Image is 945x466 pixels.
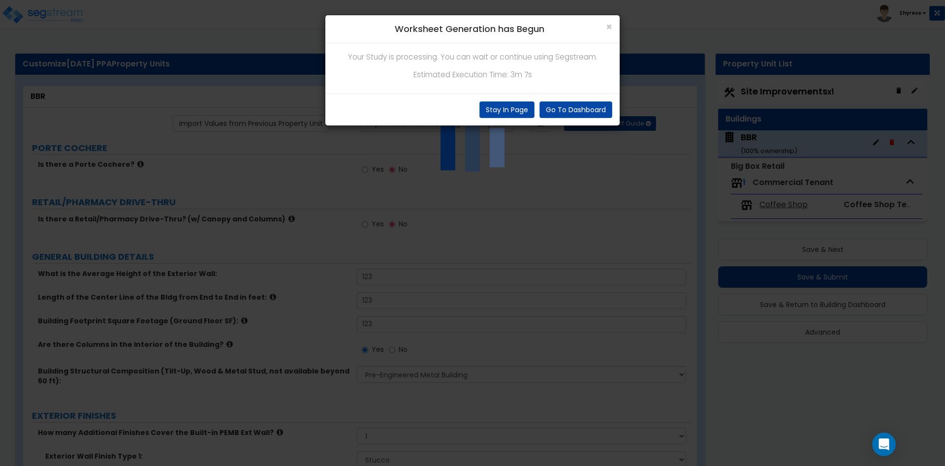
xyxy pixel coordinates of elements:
div: Open Intercom Messenger [872,433,896,456]
button: Stay In Page [479,101,535,118]
h4: Worksheet Generation has Begun [333,23,612,35]
button: Close [606,22,612,32]
button: Go To Dashboard [539,101,612,118]
p: Estimated Execution Time: 3m 7s [333,68,612,81]
p: Your Study is processing. You can wait or continue using Segstream. [333,51,612,63]
span: × [606,20,612,34]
